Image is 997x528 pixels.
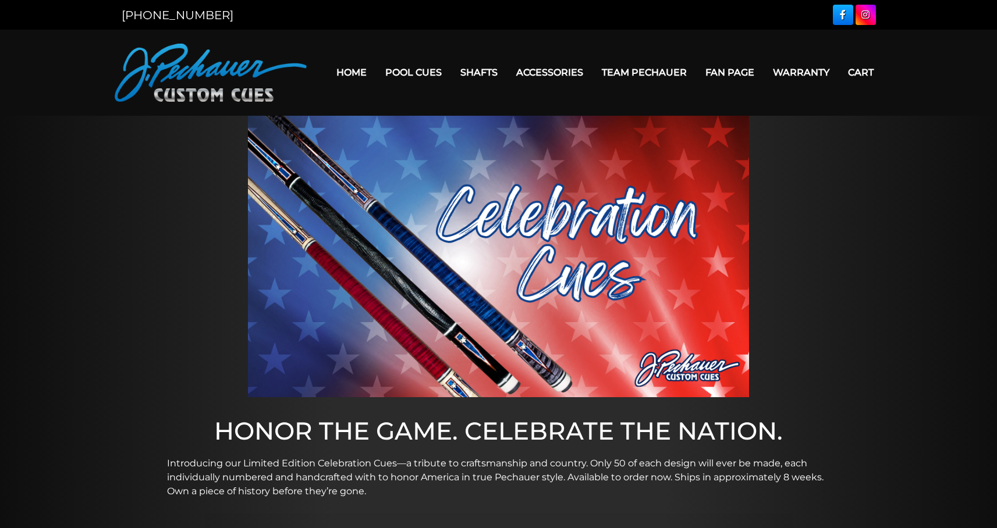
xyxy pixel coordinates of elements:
[507,58,592,87] a: Accessories
[376,58,451,87] a: Pool Cues
[451,58,507,87] a: Shafts
[592,58,696,87] a: Team Pechauer
[122,8,233,22] a: [PHONE_NUMBER]
[696,58,764,87] a: Fan Page
[839,58,883,87] a: Cart
[764,58,839,87] a: Warranty
[327,58,376,87] a: Home
[115,44,307,102] img: Pechauer Custom Cues
[167,456,831,498] p: Introducing our Limited Edition Celebration Cues—a tribute to craftsmanship and country. Only 50 ...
